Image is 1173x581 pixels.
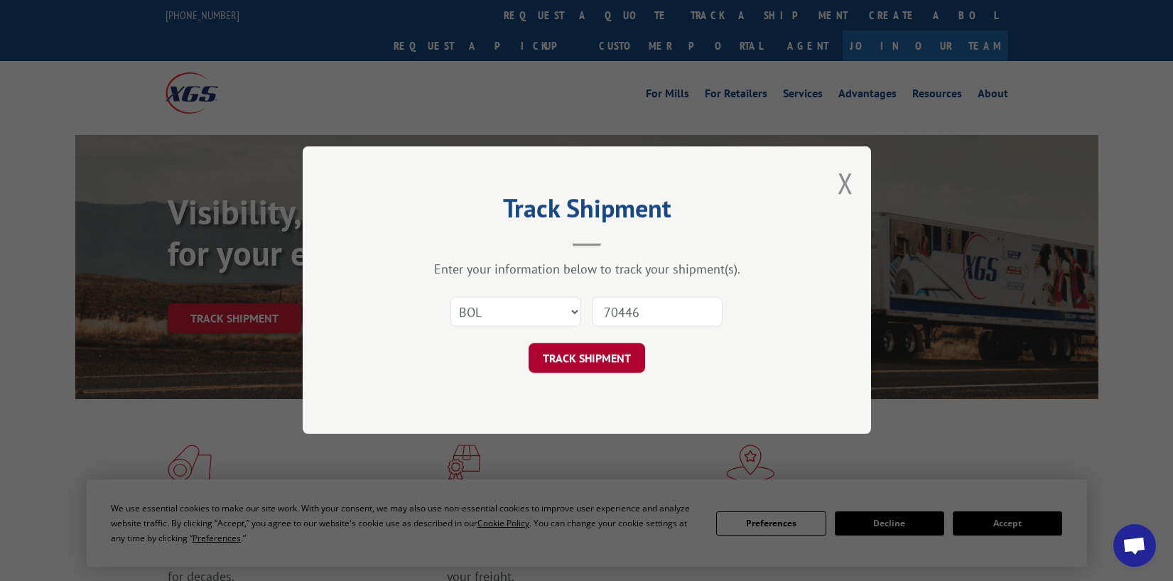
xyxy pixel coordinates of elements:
[1113,524,1156,567] div: Open chat
[838,164,853,202] button: Close modal
[592,298,723,327] input: Number(s)
[374,261,800,278] div: Enter your information below to track your shipment(s).
[529,344,645,374] button: TRACK SHIPMENT
[374,198,800,225] h2: Track Shipment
